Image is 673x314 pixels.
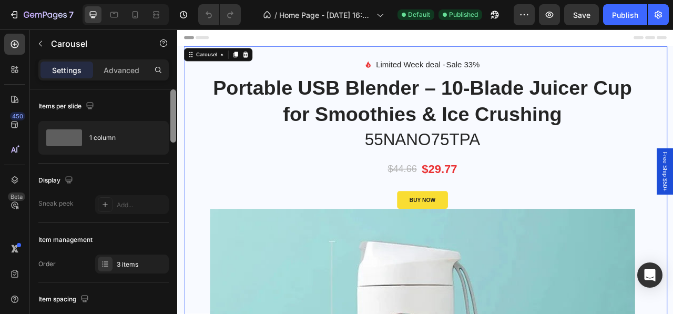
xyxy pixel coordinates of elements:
div: Item management [38,235,93,245]
p: 7 [69,8,74,21]
span: Published [449,10,478,19]
p: Advanced [104,65,139,76]
div: Display [38,174,75,188]
div: Beta [8,193,25,201]
button: 7 [4,4,78,25]
p: Limited Week deal - [252,38,341,52]
div: 1 column [89,126,154,150]
div: $29.77 [310,167,357,188]
img: Alt Image [238,40,247,49]
div: Open Intercom Messenger [637,262,662,288]
div: $44.66 [266,169,305,187]
p: 55NANO75TPA [42,126,581,154]
div: Order [38,259,56,269]
p: Settings [52,65,81,76]
span: / [274,9,277,21]
div: 450 [10,112,25,120]
button: Save [564,4,599,25]
div: BUY NOW [295,212,328,222]
button: BUY NOW [279,206,344,229]
span: Default [408,10,430,19]
iframe: Design area [177,29,673,314]
h1: Portable USB Blender – 10-Blade Juicer Cup for Smoothies & Ice Crushing [41,57,582,125]
div: Item spacing [38,292,91,307]
div: Sneak peek [38,199,74,208]
div: Items per slide [38,99,96,114]
p: Carousel [51,37,140,50]
div: Publish [612,9,638,21]
span: Free Ship $50+ [615,156,626,206]
div: Carousel [21,27,52,37]
span: Home Page - [DATE] 16:40:42 [279,9,372,21]
button: Publish [603,4,647,25]
div: Undo/Redo [198,4,241,25]
pre: Sale 33% [342,38,384,52]
span: Save [573,11,590,19]
div: 3 items [117,260,166,269]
